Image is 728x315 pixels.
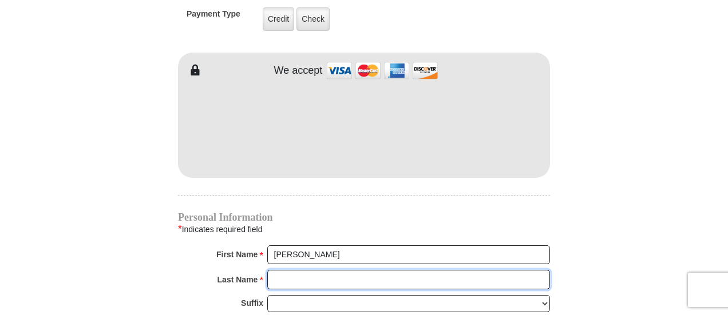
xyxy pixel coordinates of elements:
img: credit cards accepted [325,58,440,83]
h4: Personal Information [178,213,550,222]
strong: First Name [216,246,258,262]
label: Check [296,7,330,31]
strong: Suffix [241,295,263,311]
h4: We accept [274,65,323,77]
strong: Last Name [217,272,258,288]
div: Indicates required field [178,222,550,237]
h5: Payment Type [187,9,240,25]
label: Credit [263,7,294,31]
